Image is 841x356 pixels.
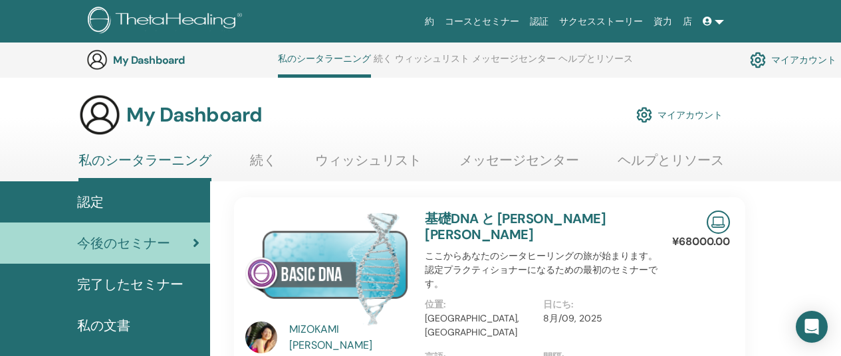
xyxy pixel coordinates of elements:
a: サクセスストーリー [554,9,648,34]
h3: My Dashboard [126,103,262,127]
img: generic-user-icon.jpg [78,94,121,136]
img: cog.svg [750,48,766,71]
a: 店 [677,9,697,34]
img: default.jpg [245,321,277,353]
a: メッセージセンター [459,152,579,178]
a: ウィッシュリスト [395,53,469,74]
a: 私のシータラーニング [278,53,371,78]
p: 日にち : [543,298,653,311]
span: 認定 [77,192,104,212]
a: メッセージセンター [472,53,556,74]
a: 続く [374,53,392,74]
img: generic-user-icon.jpg [86,49,108,70]
a: ヘルプとリソース [618,152,724,178]
a: 基礎DNA と [PERSON_NAME] [PERSON_NAME] [425,210,606,243]
div: Open Intercom Messenger [796,311,828,343]
a: 続く [250,152,277,178]
a: ウィッシュリスト [315,152,421,178]
a: 私のシータラーニング [78,152,211,181]
a: ヘルプとリソース [558,53,633,74]
p: ¥68000.00 [672,234,730,250]
a: マイアカウント [636,100,723,130]
a: 資力 [648,9,677,34]
a: 認証 [525,9,554,34]
img: Live Online Seminar [707,211,730,234]
a: 約 [420,9,439,34]
img: 基礎DNA [245,211,409,325]
a: マイアカウント [750,48,836,71]
a: MIZOKAMI [PERSON_NAME] [289,321,412,353]
h3: My Dashboard [113,54,246,66]
span: 完了したセミナー [77,274,183,294]
span: 今後のセミナー [77,233,170,253]
p: 位置 : [425,298,535,311]
img: cog.svg [636,104,652,126]
span: 私の文書 [77,315,130,335]
p: ここからあなたのシータヒーリングの旅が始まります。認定プラクティショナーになるための最初のセミナーです。 [425,249,661,291]
img: logo.png [88,7,247,37]
a: コースとセミナー [439,9,525,34]
p: 8月/09, 2025 [543,311,653,325]
p: [GEOGRAPHIC_DATA], [GEOGRAPHIC_DATA] [425,311,535,339]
